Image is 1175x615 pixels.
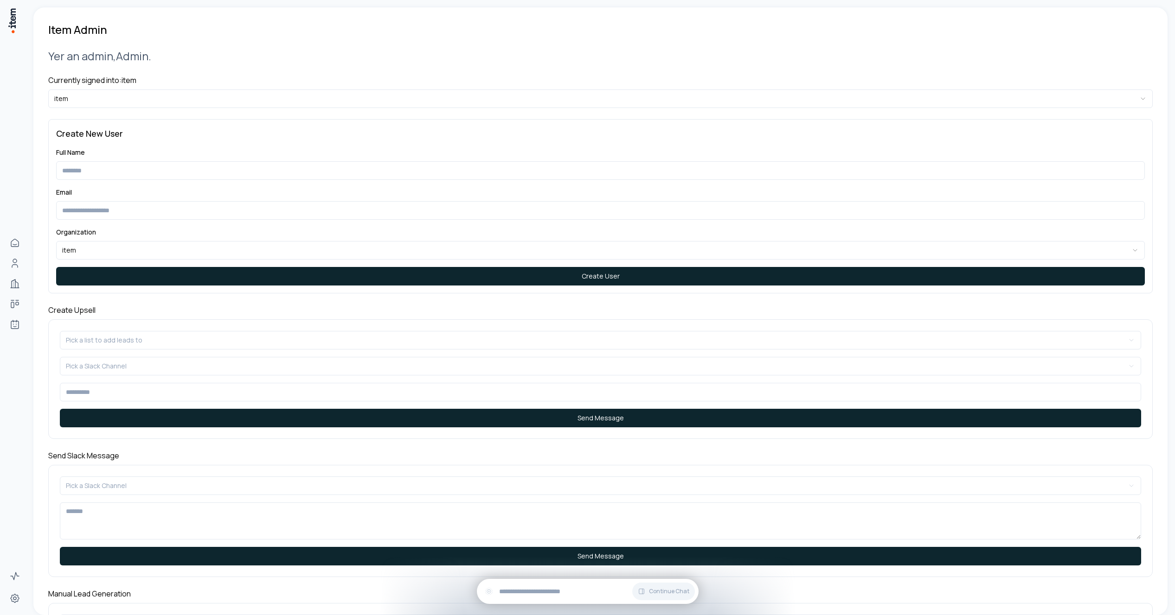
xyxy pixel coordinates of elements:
[632,583,695,600] button: Continue Chat
[56,188,72,197] label: Email
[7,7,17,34] img: Item Brain Logo
[60,547,1141,565] button: Send Message
[48,450,1153,461] h4: Send Slack Message
[6,295,24,313] a: Deals
[6,274,24,293] a: Companies
[48,48,1153,63] h2: Yer an admin, Admin .
[48,588,1153,599] h4: Manual Lead Generation
[6,315,24,334] a: Agents
[48,304,1153,316] h4: Create Upsell
[477,579,699,604] div: Continue Chat
[56,127,1145,140] h3: Create New User
[6,589,24,608] a: Settings
[48,75,1153,86] h4: Currently signed into: item
[60,409,1141,427] button: Send Message
[649,588,689,595] span: Continue Chat
[48,22,107,37] h1: Item Admin
[6,254,24,273] a: People
[56,267,1145,285] button: Create User
[6,567,24,585] a: Activity
[56,148,85,157] label: Full Name
[56,228,96,236] label: Organization
[6,234,24,252] a: Home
